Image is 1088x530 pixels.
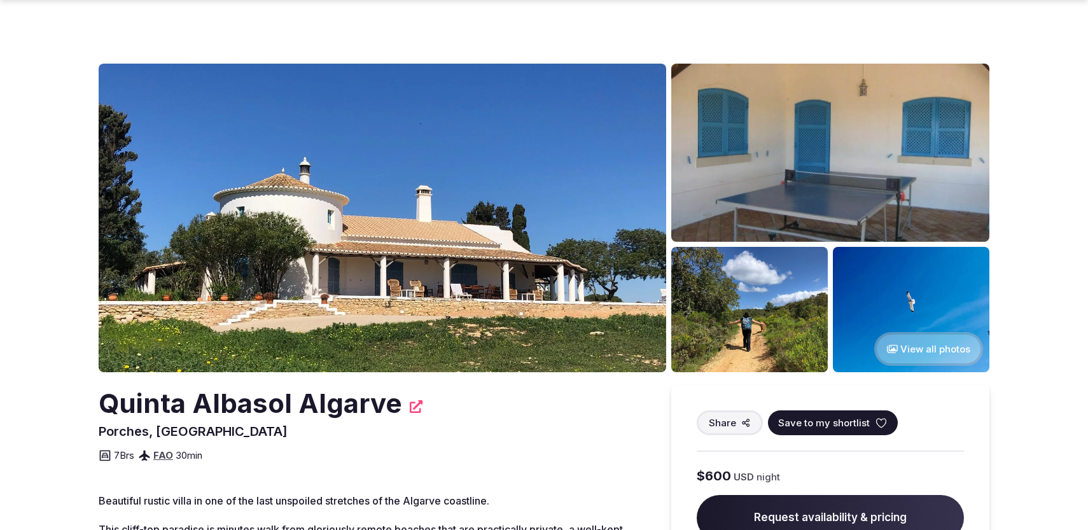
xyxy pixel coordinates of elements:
span: night [757,470,780,484]
button: Share [697,410,763,435]
h2: Quinta Albasol Algarve [99,385,402,422]
span: Porches, [GEOGRAPHIC_DATA] [99,424,288,439]
span: 30 min [176,449,202,462]
span: Save to my shortlist [778,416,870,429]
span: USD [734,470,754,484]
img: Venue gallery photo [671,64,989,242]
img: Venue gallery photo [833,247,989,372]
img: Venue gallery photo [671,247,828,372]
a: FAO [153,449,173,461]
button: Save to my shortlist [768,410,898,435]
span: $600 [697,467,731,485]
button: View all photos [874,332,983,366]
span: Beautiful rustic villa in one of the last unspoiled stretches of the Algarve coastline. [99,494,489,507]
span: Share [709,416,736,429]
span: 7 Brs [114,449,134,462]
img: Venue cover photo [99,64,666,372]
